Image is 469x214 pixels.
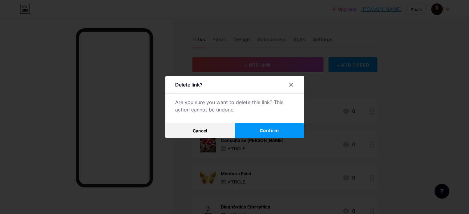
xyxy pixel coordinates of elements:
button: Confirm [235,123,304,138]
button: Cancel [165,123,235,138]
span: Confirm [260,127,279,134]
span: Cancel [193,128,207,133]
div: Delete link? [175,81,203,88]
div: Are you sure you want to delete this link? This action cannot be undone. [175,99,294,113]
